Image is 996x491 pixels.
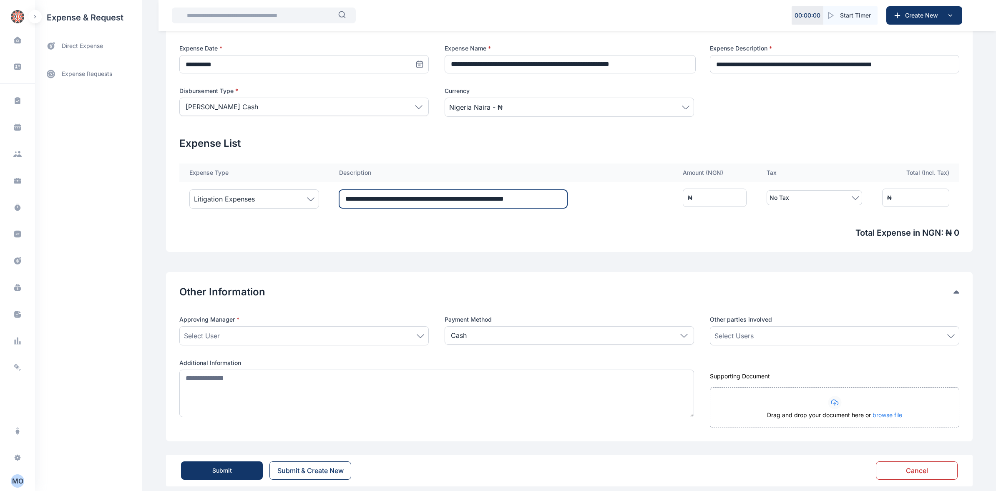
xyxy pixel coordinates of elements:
[35,35,142,57] a: direct expense
[449,102,503,112] span: Nigeria Naira - ₦
[179,315,239,324] span: Approving Manager
[445,87,470,95] span: Currency
[269,461,351,480] button: Submit & Create New
[770,193,789,203] span: No Tax
[329,164,673,182] th: Description
[194,194,255,204] span: Litigation Expenses
[710,315,772,324] span: Other parties involved
[757,164,872,182] th: Tax
[876,461,958,480] button: Cancel
[181,461,263,480] button: Submit
[11,474,24,488] button: MO
[179,164,329,182] th: Expense Type
[710,44,959,53] label: Expense Description
[823,6,878,25] button: Start Timer
[873,411,902,418] span: browse file
[872,164,959,182] th: Total (Incl. Tax)
[179,227,959,239] span: Total Expense in NGN : ₦ 0
[179,87,429,95] label: Disbursement Type
[179,137,959,150] h2: Expense List
[35,57,142,84] div: expense requests
[445,315,694,324] label: Payment Method
[179,359,694,367] label: Additional Information
[710,372,959,380] div: Supporting Document
[451,330,467,340] p: Cash
[840,11,871,20] span: Start Timer
[902,11,945,20] span: Create New
[688,194,692,202] div: ₦
[673,164,757,182] th: Amount ( NGN )
[186,102,258,112] p: [PERSON_NAME] Cash
[710,411,959,428] div: Drag and drop your document here or
[179,285,959,299] div: Other Information
[714,331,754,341] span: Select Users
[184,331,220,341] span: Select User
[445,44,694,53] label: Expense Name
[35,64,142,84] a: expense requests
[212,466,232,475] div: Submit
[179,285,953,299] button: Other Information
[11,476,24,486] div: M O
[62,42,103,50] span: direct expense
[5,474,30,488] button: MO
[179,44,429,53] label: Expense Date
[887,194,892,202] div: ₦
[886,6,962,25] button: Create New
[795,11,820,20] p: 00 : 00 : 00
